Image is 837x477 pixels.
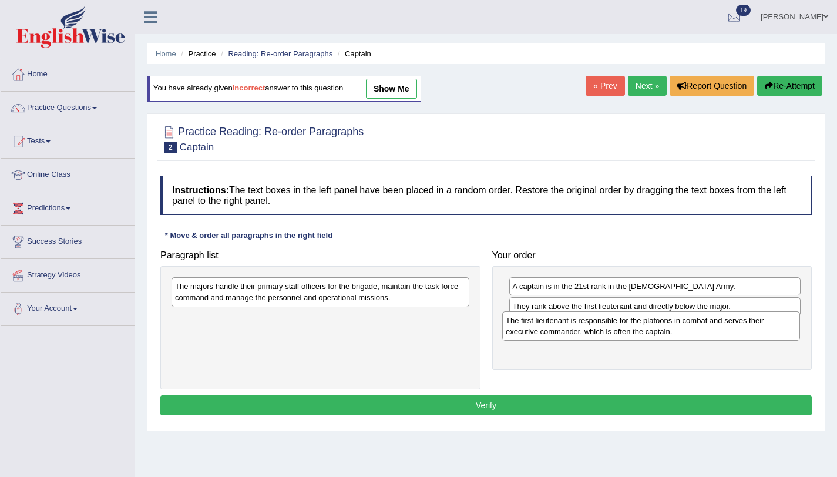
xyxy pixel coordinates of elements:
[172,185,229,195] b: Instructions:
[164,142,177,153] span: 2
[160,230,337,241] div: * Move & order all paragraphs in the right field
[1,92,135,121] a: Practice Questions
[628,76,667,96] a: Next »
[1,58,135,88] a: Home
[160,250,480,261] h4: Paragraph list
[1,293,135,322] a: Your Account
[492,250,812,261] h4: Your order
[160,123,364,153] h2: Practice Reading: Re-order Paragraphs
[172,277,469,307] div: The majors handle their primary staff officers for the brigade, maintain the task force command a...
[509,277,801,295] div: A captain is in the 21st rank in the [DEMOGRAPHIC_DATA] Army.
[335,48,371,59] li: Captain
[160,395,812,415] button: Verify
[1,192,135,221] a: Predictions
[228,49,332,58] a: Reading: Re-order Paragraphs
[502,311,800,341] div: The first lieutenant is responsible for the platoons in combat and serves their executive command...
[1,226,135,255] a: Success Stories
[180,142,214,153] small: Captain
[757,76,822,96] button: Re-Attempt
[156,49,176,58] a: Home
[366,79,417,99] a: show me
[1,159,135,188] a: Online Class
[147,76,421,102] div: You have already given answer to this question
[586,76,624,96] a: « Prev
[233,84,265,93] b: incorrect
[509,297,801,315] div: They rank above the first lieutenant and directly below the major.
[1,125,135,154] a: Tests
[160,176,812,215] h4: The text boxes in the left panel have been placed in a random order. Restore the original order b...
[1,259,135,288] a: Strategy Videos
[178,48,216,59] li: Practice
[670,76,754,96] button: Report Question
[736,5,751,16] span: 19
